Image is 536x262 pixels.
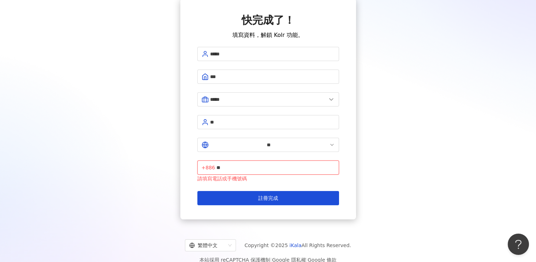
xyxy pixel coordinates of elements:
[258,195,278,201] span: 註冊完成
[197,191,339,205] button: 註冊完成
[232,32,304,38] span: 填寫資料，解鎖 Kolr 功能。
[244,241,351,250] span: Copyright © 2025 All Rights Reserved.
[508,234,529,255] iframe: Help Scout Beacon - Open
[202,164,215,171] span: +886
[189,240,225,251] div: 繁體中文
[289,242,301,248] a: iKala
[197,175,339,182] div: 請填寫電話或手機號碼
[242,14,295,26] span: 快完成了！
